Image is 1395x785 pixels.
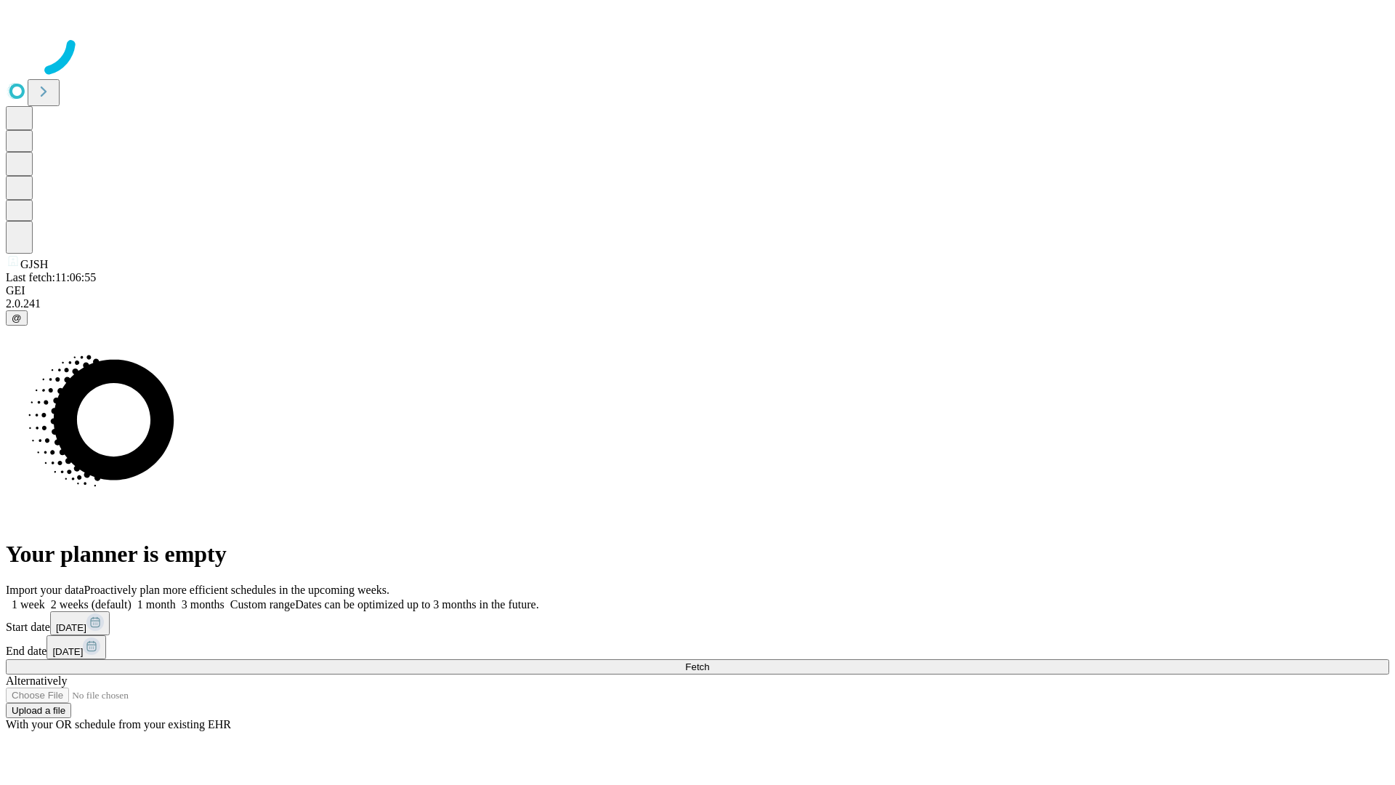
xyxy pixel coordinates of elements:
[6,611,1389,635] div: Start date
[6,271,96,283] span: Last fetch: 11:06:55
[52,646,83,657] span: [DATE]
[6,297,1389,310] div: 2.0.241
[84,584,389,596] span: Proactively plan more efficient schedules in the upcoming weeks.
[20,258,48,270] span: GJSH
[6,659,1389,675] button: Fetch
[6,703,71,718] button: Upload a file
[6,635,1389,659] div: End date
[12,313,22,323] span: @
[6,541,1389,568] h1: Your planner is empty
[50,611,110,635] button: [DATE]
[230,598,295,611] span: Custom range
[56,622,86,633] span: [DATE]
[6,718,231,730] span: With your OR schedule from your existing EHR
[182,598,225,611] span: 3 months
[46,635,106,659] button: [DATE]
[6,675,67,687] span: Alternatively
[685,661,709,672] span: Fetch
[6,584,84,596] span: Import your data
[6,284,1389,297] div: GEI
[12,598,45,611] span: 1 week
[6,310,28,326] button: @
[295,598,538,611] span: Dates can be optimized up to 3 months in the future.
[137,598,176,611] span: 1 month
[51,598,132,611] span: 2 weeks (default)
